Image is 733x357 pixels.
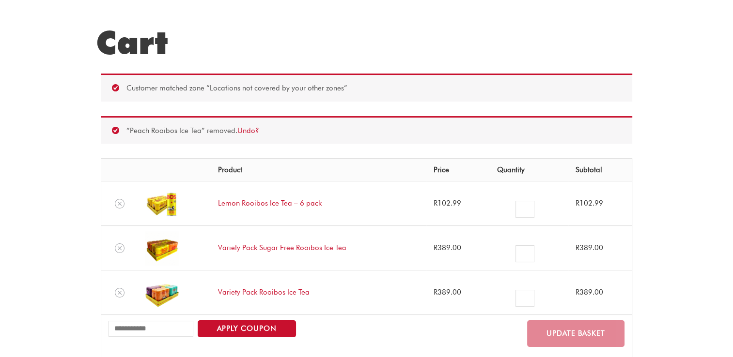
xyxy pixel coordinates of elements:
[96,23,637,62] h1: Cart
[145,187,179,221] img: Lemon Rooibos Ice Tea - 6 pack
[576,288,603,297] bdi: 389.00
[576,288,579,297] span: R
[490,159,568,181] th: Quantity
[515,201,534,218] input: Product quantity
[115,288,125,297] a: Remove Variety Pack Rooibos Ice Tea from cart
[576,199,579,208] span: R
[115,199,125,208] a: Remove Lemon Rooibos Ice Tea - 6 pack from cart
[515,290,534,307] input: Product quantity
[434,199,461,208] bdi: 102.99
[576,243,579,252] span: R
[218,199,322,208] a: Lemon Rooibos Ice Tea – 6 pack
[218,288,310,297] a: Variety Pack Rooibos Ice Tea
[426,159,490,181] th: Price
[218,243,346,252] a: Variety Pack Sugar Free Rooibos Ice Tea
[198,320,296,337] button: Apply coupon
[101,116,632,144] div: “Peach Rooibos Ice Tea” removed.
[145,276,179,310] img: Variety Pack Rooibos Ice Tea
[434,243,461,252] bdi: 389.00
[101,74,632,102] div: Customer matched zone “Locations not covered by your other zones”
[434,243,437,252] span: R
[115,243,125,253] a: Remove Variety Pack Sugar Free Rooibos Ice Tea from cart
[568,159,632,181] th: Subtotal
[527,320,624,347] button: Update basket
[145,231,179,265] img: variety pack sugar free rooibos ice tea
[515,245,534,262] input: Product quantity
[434,288,461,297] bdi: 389.00
[434,199,437,208] span: R
[237,126,259,135] a: Undo?
[576,199,603,208] bdi: 102.99
[211,159,426,181] th: Product
[434,288,437,297] span: R
[576,243,603,252] bdi: 389.00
